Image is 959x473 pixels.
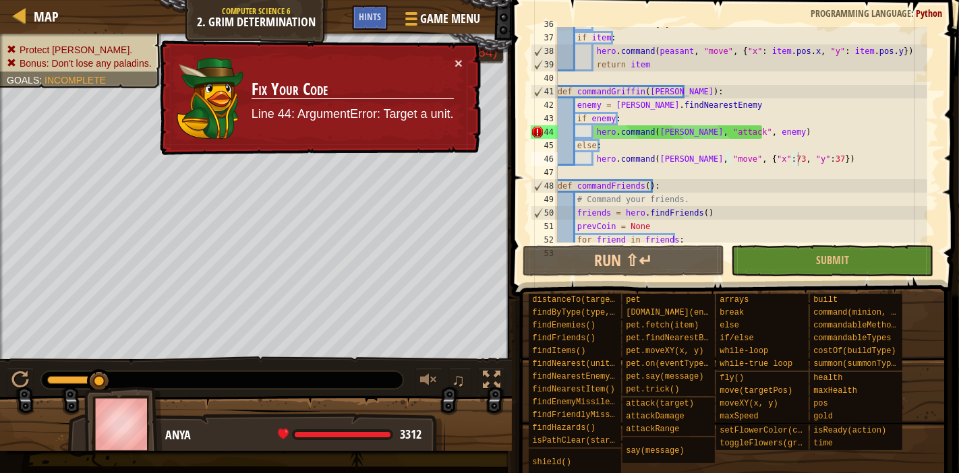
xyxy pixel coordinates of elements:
span: findEnemyMissiles() [532,398,624,407]
span: findItems() [532,346,585,356]
span: findFriendlyMissiles() [532,410,639,420]
span: pet.on(eventType, handler) [626,359,752,369]
img: thang_avatar_frame.png [84,387,163,462]
span: shield() [532,458,571,467]
span: maxHealth [813,386,857,396]
span: pet.say(message) [626,372,703,381]
span: findEnemies() [532,321,595,330]
div: 49 [531,193,558,206]
div: 48 [531,179,558,193]
div: 37 [531,31,558,44]
span: commandableTypes [813,334,891,343]
span: pet.trick() [626,385,679,394]
span: Submit [816,253,849,267]
span: findNearestItem() [532,385,614,394]
span: findNearest(units) [532,359,620,369]
span: summon(summonType) [813,359,901,369]
button: Ctrl + P: Play [7,368,34,396]
span: move(targetPos) [720,386,792,396]
div: Anya [165,427,432,444]
button: Game Menu [395,5,488,37]
div: 51 [531,220,558,233]
span: Game Menu [420,10,480,28]
span: findHazards() [532,423,595,433]
span: if/else [720,334,753,343]
li: Bonus: Don't lose any paladins. [7,57,152,70]
span: commandableMethods [813,321,901,330]
button: × [455,56,463,70]
span: Incomplete [45,75,106,86]
span: pet.findNearestByType(type) [626,334,757,343]
p: Line 44: ArgumentError: Target a unit. [252,106,454,123]
span: setFlowerColor(color) [720,426,821,435]
div: 36 [531,18,558,31]
button: Adjust volume [415,368,442,396]
a: Map [27,7,59,26]
span: [DOMAIN_NAME](enemy) [626,308,723,317]
div: 52 [531,233,558,247]
span: Hints [359,10,381,23]
span: pos [813,399,828,408]
span: fly() [720,373,744,383]
span: isPathClear(start, end) [532,436,644,445]
span: else [720,321,739,330]
div: 38 [531,44,558,58]
span: built [813,295,838,305]
span: Python [916,7,942,20]
div: 50 [531,206,558,220]
div: 41 [531,85,558,98]
div: 46 [531,152,558,166]
button: Submit [731,245,933,276]
span: 3312 [400,426,422,443]
div: 39 [531,58,558,71]
h3: Fix Your Code [252,80,454,99]
span: findFriends() [532,334,595,343]
div: 42 [531,98,558,112]
span: attack(target) [626,399,694,408]
span: : [911,7,916,20]
span: maxSpeed [720,412,759,421]
span: isReady(action) [813,426,886,435]
span: : [39,75,45,86]
button: ♫ [449,368,472,396]
span: distanceTo(target) [532,295,620,305]
span: pet.fetch(item) [626,321,699,330]
div: health: 3312 / 3312 [278,429,422,441]
div: 44 [531,125,558,139]
span: Goals [7,75,39,86]
span: moveXY(x, y) [720,399,778,408]
span: arrays [720,295,749,305]
span: costOf(buildType) [813,346,896,356]
span: pet [626,295,641,305]
span: health [813,373,842,383]
span: attackRange [626,424,679,434]
span: findNearestEnemy() [532,372,620,381]
span: Bonus: Don't lose any paladins. [20,58,152,69]
div: 47 [531,166,558,179]
span: Protect [PERSON_NAME]. [20,44,132,55]
button: Run ⇧↵ [523,245,725,276]
li: Protect Reynaldo. [7,43,152,57]
div: 43 [531,112,558,125]
span: gold [813,412,833,421]
div: 45 [531,139,558,152]
span: Map [34,7,59,26]
span: pet.moveXY(x, y) [626,346,703,356]
span: toggleFlowers(grow) [720,439,812,448]
span: while-loop [720,346,768,356]
span: while-true loop [720,359,792,369]
button: Toggle fullscreen [478,368,505,396]
span: attackDamage [626,412,684,421]
span: Programming language [811,7,911,20]
div: 40 [531,71,558,85]
span: ♫ [452,370,465,390]
span: time [813,439,833,448]
span: break [720,308,744,317]
img: duck_naria.png [176,57,243,139]
span: findByType(type, units) [532,308,644,317]
span: say(message) [626,446,684,455]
